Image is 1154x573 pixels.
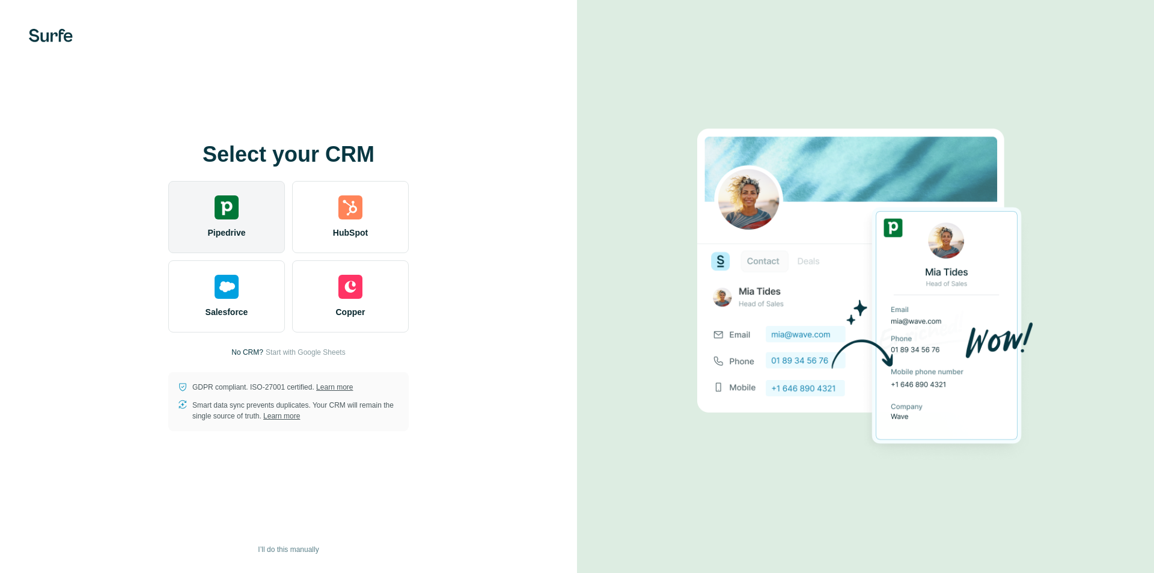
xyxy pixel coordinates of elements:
[333,227,368,239] span: HubSpot
[207,227,245,239] span: Pipedrive
[215,195,239,219] img: pipedrive's logo
[263,412,300,420] a: Learn more
[338,275,362,299] img: copper's logo
[338,195,362,219] img: hubspot's logo
[266,347,346,358] button: Start with Google Sheets
[168,142,409,167] h1: Select your CRM
[258,544,319,555] span: I’ll do this manually
[697,108,1034,465] img: PIPEDRIVE image
[215,275,239,299] img: salesforce's logo
[29,29,73,42] img: Surfe's logo
[249,541,327,559] button: I’ll do this manually
[192,400,399,421] p: Smart data sync prevents duplicates. Your CRM will remain the single source of truth.
[192,382,353,393] p: GDPR compliant. ISO-27001 certified.
[206,306,248,318] span: Salesforce
[336,306,365,318] span: Copper
[231,347,263,358] p: No CRM?
[316,383,353,391] a: Learn more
